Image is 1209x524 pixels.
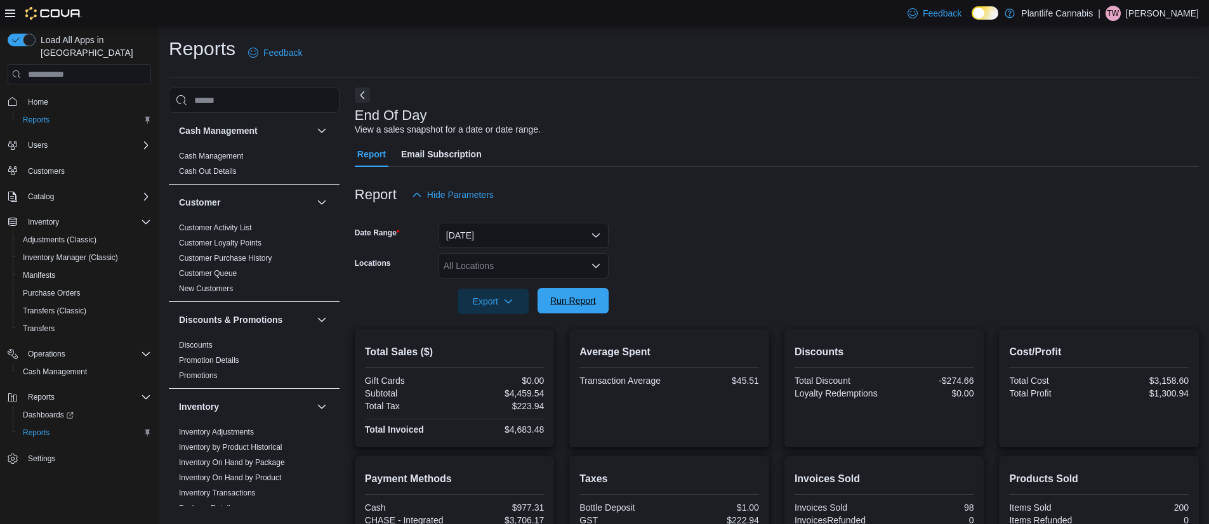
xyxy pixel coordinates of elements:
[179,427,254,437] span: Inventory Adjustments
[18,364,151,379] span: Cash Management
[179,503,234,513] span: Package Details
[457,376,544,386] div: $0.00
[18,321,60,336] a: Transfers
[179,124,312,137] button: Cash Management
[23,390,60,405] button: Reports
[179,341,213,350] a: Discounts
[18,250,123,265] a: Inventory Manager (Classic)
[972,6,998,20] input: Dark Mode
[579,502,666,513] div: Bottle Deposit
[3,92,156,110] button: Home
[23,235,96,245] span: Adjustments (Classic)
[1009,376,1096,386] div: Total Cost
[579,344,759,360] h2: Average Spent
[169,220,340,301] div: Customer
[672,376,759,386] div: $45.51
[365,424,424,435] strong: Total Invoiced
[179,223,252,232] a: Customer Activity List
[457,424,544,435] div: $4,683.48
[13,111,156,129] button: Reports
[23,288,81,298] span: Purchase Orders
[1102,388,1189,398] div: $1,300.94
[28,192,54,202] span: Catalog
[18,303,151,318] span: Transfers (Classic)
[314,399,329,414] button: Inventory
[23,367,87,377] span: Cash Management
[439,223,609,248] button: [DATE]
[1009,344,1189,360] h2: Cost/Profit
[23,93,151,109] span: Home
[13,424,156,442] button: Reports
[1107,6,1120,21] span: TW
[23,138,151,153] span: Users
[179,313,282,326] h3: Discounts & Promotions
[18,364,92,379] a: Cash Management
[179,284,233,293] a: New Customers
[18,112,55,128] a: Reports
[179,488,256,498] span: Inventory Transactions
[3,345,156,363] button: Operations
[28,349,65,359] span: Operations
[179,371,218,380] a: Promotions
[179,268,237,278] span: Customer Queue
[23,189,59,204] button: Catalog
[18,268,151,283] span: Manifests
[538,288,609,313] button: Run Report
[179,152,243,160] a: Cash Management
[795,388,882,398] div: Loyalty Redemptions
[18,407,79,422] a: Dashboards
[1009,502,1096,513] div: Items Sold
[13,231,156,249] button: Adjustments (Classic)
[179,473,281,482] a: Inventory On Hand by Product
[179,254,272,263] a: Customer Purchase History
[1102,376,1189,386] div: $3,158.60
[179,428,254,436] a: Inventory Adjustments
[179,196,312,209] button: Customer
[1009,471,1189,487] h2: Products Sold
[795,502,882,513] div: Invoices Sold
[179,400,219,413] h3: Inventory
[179,457,285,468] span: Inventory On Hand by Package
[179,269,237,278] a: Customer Queue
[365,401,452,411] div: Total Tax
[1102,502,1189,513] div: 200
[23,428,50,438] span: Reports
[28,217,59,227] span: Inventory
[23,346,70,362] button: Operations
[923,7,961,20] span: Feedback
[23,252,118,263] span: Inventory Manager (Classic)
[23,138,53,153] button: Users
[365,471,545,487] h2: Payment Methods
[18,425,55,440] a: Reports
[179,151,243,161] span: Cash Management
[457,388,544,398] div: $4,459.54
[28,97,48,107] span: Home
[3,162,156,180] button: Customers
[18,285,151,301] span: Purchase Orders
[1098,6,1100,21] p: |
[243,40,307,65] a: Feedback
[23,346,151,362] span: Operations
[355,108,427,123] h3: End Of Day
[179,488,256,497] a: Inventory Transactions
[13,266,156,284] button: Manifests
[169,148,340,184] div: Cash Management
[28,140,48,150] span: Users
[23,164,70,179] a: Customers
[18,232,102,247] a: Adjustments (Classic)
[795,471,974,487] h2: Invoices Sold
[23,95,53,110] a: Home
[23,189,151,204] span: Catalog
[23,115,50,125] span: Reports
[3,188,156,206] button: Catalog
[23,163,151,179] span: Customers
[179,442,282,452] span: Inventory by Product Historical
[795,344,974,360] h2: Discounts
[179,253,272,263] span: Customer Purchase History
[365,376,452,386] div: Gift Cards
[18,303,91,318] a: Transfers (Classic)
[28,166,65,176] span: Customers
[18,285,86,301] a: Purchase Orders
[179,196,220,209] h3: Customer
[672,502,759,513] div: $1.00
